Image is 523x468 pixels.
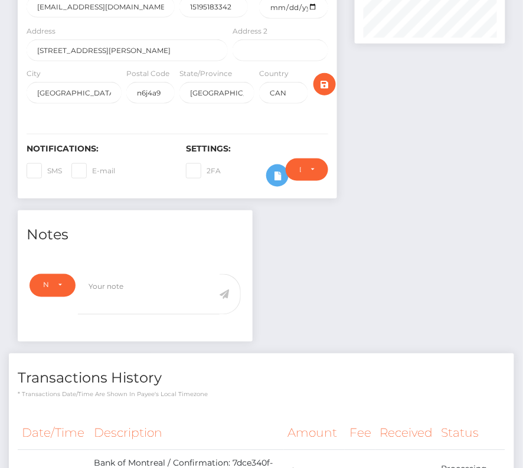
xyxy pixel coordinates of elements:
[186,144,328,154] h6: Settings:
[233,26,267,37] label: Address 2
[27,26,55,37] label: Address
[179,68,232,79] label: State/Province
[71,163,115,179] label: E-mail
[27,68,41,79] label: City
[43,281,48,290] div: Note Type
[18,417,90,450] th: Date/Time
[27,225,244,246] h4: Notes
[375,417,437,450] th: Received
[259,68,289,79] label: Country
[286,159,328,181] button: Do not require
[437,417,505,450] th: Status
[30,274,76,296] button: Note Type
[126,68,169,79] label: Postal Code
[18,390,505,399] p: * Transactions date/time are shown in payee's local timezone
[27,163,62,179] label: SMS
[186,163,221,179] label: 2FA
[284,417,345,450] th: Amount
[299,165,300,174] div: Do not require
[27,144,168,154] h6: Notifications:
[90,417,283,450] th: Description
[18,368,505,389] h4: Transactions History
[345,417,375,450] th: Fee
